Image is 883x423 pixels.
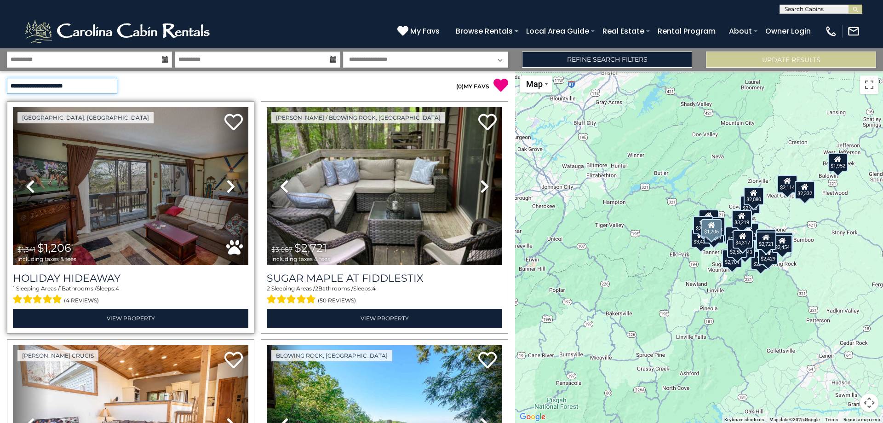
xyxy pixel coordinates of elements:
[410,25,440,37] span: My Favs
[517,411,548,423] img: Google
[267,285,270,292] span: 2
[17,112,154,123] a: [GEOGRAPHIC_DATA], [GEOGRAPHIC_DATA]
[705,217,725,236] div: $2,358
[693,216,713,234] div: $2,709
[372,285,376,292] span: 4
[701,219,722,238] div: $1,206
[725,226,745,245] div: $2,819
[756,229,776,248] div: $2,898
[751,251,771,269] div: $2,773
[724,23,757,39] a: About
[699,209,719,227] div: $1,792
[478,351,497,371] a: Add to favorites
[458,83,462,90] span: 0
[740,196,760,214] div: $2,953
[267,284,502,307] div: Sleeping Areas / Bathrooms / Sleeps:
[456,83,489,90] a: (0)MY FAVS
[13,309,248,328] a: View Property
[522,23,594,39] a: Local Area Guide
[13,284,248,307] div: Sleeping Areas / Bathrooms / Sleeps:
[732,210,752,228] div: $3,219
[224,113,243,133] a: Add to favorites
[825,25,837,38] img: phone-regular-white.png
[517,411,548,423] a: Open this area in Google Maps (opens a new window)
[522,52,692,68] a: Refine Search Filters
[769,417,820,422] span: Map data ©2025 Google
[267,272,502,284] a: Sugar Maple at Fiddlestix
[598,23,649,39] a: Real Estate
[271,112,445,123] a: [PERSON_NAME] / Blowing Rock, [GEOGRAPHIC_DATA]
[520,75,552,93] button: Change map style
[115,285,119,292] span: 4
[828,153,848,172] div: $1,952
[23,17,214,45] img: White-1-2.png
[397,25,442,37] a: My Favs
[526,79,543,89] span: Map
[271,256,330,262] span: including taxes & fees
[13,285,15,292] span: 1
[744,186,764,205] div: $2,080
[860,75,878,94] button: Toggle fullscreen view
[722,249,742,268] div: $2,701
[795,180,815,199] div: $2,332
[13,272,248,284] a: Holiday Hideaway
[64,295,99,307] span: (4 reviews)
[860,394,878,412] button: Map camera controls
[478,113,497,133] a: Add to favorites
[294,241,327,255] span: $2,721
[735,239,755,258] div: $3,443
[271,350,392,361] a: Blowing Rock, [GEOGRAPHIC_DATA]
[777,174,797,193] div: $2,114
[843,417,880,422] a: Report a map error
[17,245,35,254] span: $1,341
[224,351,243,371] a: Add to favorites
[758,246,778,264] div: $2,429
[267,309,502,328] a: View Property
[825,417,838,422] a: Terms
[451,23,517,39] a: Browse Rentals
[773,232,793,250] div: $2,887
[267,107,502,265] img: thumbnail_166624615.jpeg
[13,107,248,265] img: thumbnail_163267576.jpeg
[704,225,724,243] div: $2,003
[756,232,776,250] div: $2,721
[691,229,711,248] div: $3,427
[772,235,792,253] div: $2,454
[706,52,876,68] button: Update Results
[847,25,860,38] img: mail-regular-white.png
[456,83,464,90] span: ( )
[315,285,318,292] span: 2
[727,239,747,257] div: $2,587
[60,285,62,292] span: 1
[733,230,753,248] div: $4,317
[761,23,815,39] a: Owner Login
[724,417,764,423] button: Keyboard shortcuts
[17,350,98,361] a: [PERSON_NAME] Crucis
[271,245,292,254] span: $3,087
[653,23,720,39] a: Rental Program
[17,256,76,262] span: including taxes & fees
[37,241,71,255] span: $1,206
[318,295,356,307] span: (50 reviews)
